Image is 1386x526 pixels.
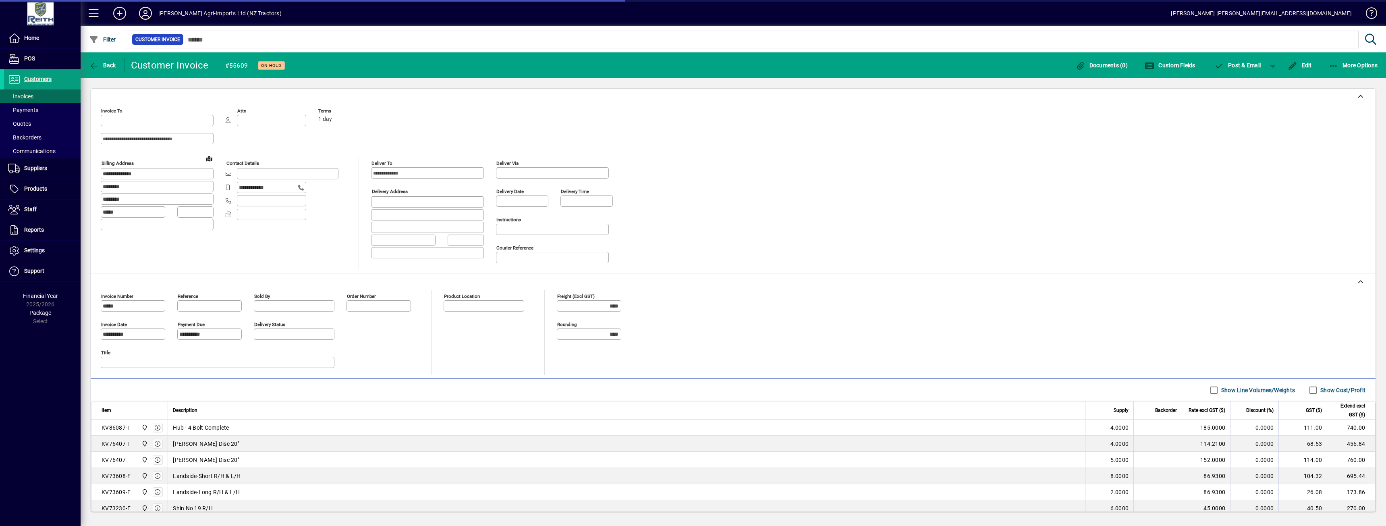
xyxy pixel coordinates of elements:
div: KV73230-F [102,504,131,512]
span: [PERSON_NAME] Disc 20'' [173,440,239,448]
mat-label: Freight (excl GST) [557,293,595,299]
span: Ashburton [139,472,149,480]
span: Extend excl GST ($) [1332,401,1365,419]
button: Back [87,58,118,73]
span: Landside-Short R/H & L/H [173,472,241,480]
a: Support [4,261,81,281]
a: Invoices [4,89,81,103]
span: 4.0000 [1110,424,1129,432]
a: POS [4,49,81,69]
td: 270.00 [1327,500,1375,516]
span: POS [24,55,35,62]
span: GST ($) [1306,406,1322,415]
mat-label: Instructions [496,217,521,222]
div: [PERSON_NAME] [PERSON_NAME][EMAIL_ADDRESS][DOMAIN_NAME] [1171,7,1352,20]
td: 104.32 [1278,468,1327,484]
mat-label: Invoice number [101,293,133,299]
span: Settings [24,247,45,254]
span: Financial Year [23,293,58,299]
span: Description [173,406,197,415]
td: 740.00 [1327,420,1375,436]
span: Support [24,268,44,274]
span: Shin No 19 R/H [173,504,213,512]
span: Filter [89,36,116,43]
span: On hold [261,63,282,68]
span: 2.0000 [1110,488,1129,496]
span: Ashburton [139,504,149,513]
app-page-header-button: Back [81,58,125,73]
span: Edit [1288,62,1312,69]
span: Reports [24,227,44,233]
button: Profile [133,6,158,21]
button: Edit [1286,58,1314,73]
div: KV86087-I [102,424,129,432]
span: Communications [8,148,56,154]
td: 173.86 [1327,484,1375,500]
span: Customers [24,76,52,82]
span: Suppliers [24,165,47,171]
mat-label: Order number [347,293,376,299]
span: Invoices [8,93,33,100]
mat-label: Deliver via [496,160,519,166]
td: 456.84 [1327,436,1375,452]
td: 26.08 [1278,484,1327,500]
span: Quotes [8,121,31,127]
mat-label: Rounding [557,322,577,327]
div: [PERSON_NAME] Agri-Imports Ltd (NZ Tractors) [158,7,282,20]
span: Discount (%) [1246,406,1274,415]
a: Settings [4,241,81,261]
div: 152.0000 [1187,456,1225,464]
mat-label: Delivery date [496,189,524,194]
span: 1 day [318,116,332,123]
span: Backorders [8,134,41,141]
button: Documents (0) [1073,58,1130,73]
span: Ashburton [139,439,149,448]
span: Item [102,406,111,415]
mat-label: Product location [444,293,480,299]
mat-label: Reference [178,293,198,299]
mat-label: Payment due [178,322,205,327]
span: Custom Fields [1145,62,1195,69]
button: Post & Email [1210,58,1265,73]
span: Package [29,310,51,316]
div: KV76407-I [102,440,129,448]
span: 6.0000 [1110,504,1129,512]
span: Hub - 4 Bolt Complete [173,424,229,432]
td: 695.44 [1327,468,1375,484]
span: Landside-Long R/H & L/H [173,488,240,496]
span: Terms [318,108,367,114]
div: 45.0000 [1187,504,1225,512]
a: Quotes [4,117,81,131]
mat-label: Deliver To [371,160,392,166]
td: 0.0000 [1230,484,1278,500]
button: More Options [1327,58,1380,73]
span: Ashburton [139,455,149,464]
span: 8.0000 [1110,472,1129,480]
span: [PERSON_NAME] Disc 20'' [173,456,239,464]
mat-label: Invoice To [101,108,122,114]
mat-label: Title [101,350,110,356]
span: Documents (0) [1075,62,1128,69]
span: 4.0000 [1110,440,1129,448]
span: More Options [1329,62,1378,69]
td: 0.0000 [1230,500,1278,516]
mat-label: Invoice date [101,322,127,327]
button: Custom Fields [1143,58,1197,73]
span: Payments [8,107,38,113]
span: Ashburton [139,423,149,432]
div: 86.9300 [1187,488,1225,496]
a: View on map [203,152,216,165]
span: Ashburton [139,488,149,497]
span: Backorder [1155,406,1177,415]
mat-label: Sold by [254,293,270,299]
td: 0.0000 [1230,436,1278,452]
div: KV73609-F [102,488,131,496]
td: 0.0000 [1230,452,1278,468]
a: Products [4,179,81,199]
mat-label: Delivery status [254,322,285,327]
span: ost & Email [1214,62,1261,69]
mat-label: Courier Reference [496,245,533,251]
span: Products [24,185,47,192]
span: Home [24,35,39,41]
a: Suppliers [4,158,81,179]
